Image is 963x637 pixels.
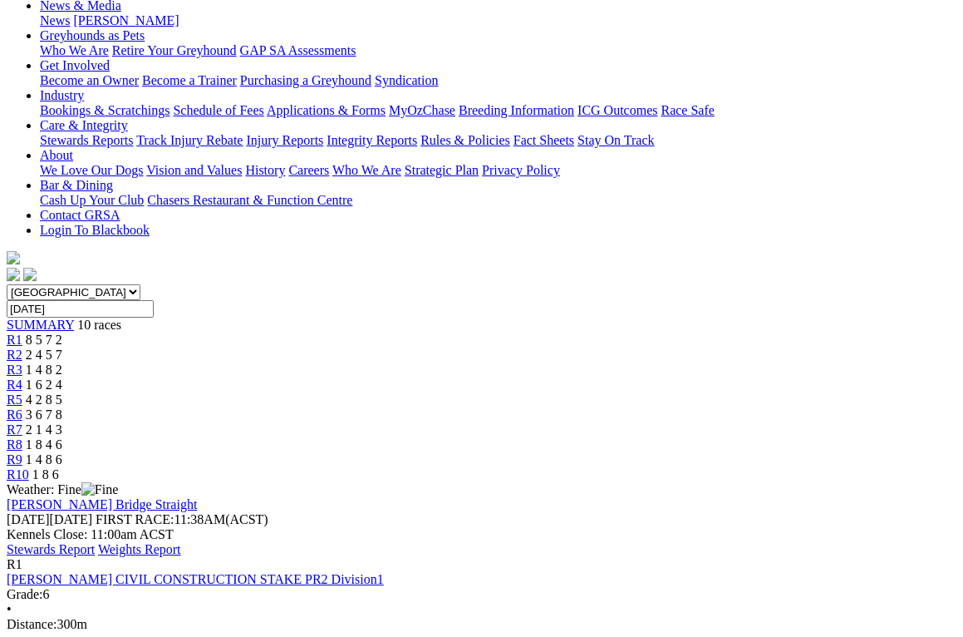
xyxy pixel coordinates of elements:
div: 6 [7,587,956,602]
img: Fine [81,482,118,497]
span: 1 6 2 4 [26,378,62,392]
a: R9 [7,452,22,467]
a: Track Injury Rebate [136,133,243,147]
a: SUMMARY [7,318,74,332]
a: R6 [7,407,22,422]
a: [PERSON_NAME] CIVIL CONSTRUCTION STAKE PR2 Division1 [7,572,384,586]
a: Stewards Report [7,542,95,556]
a: History [245,163,285,177]
span: [DATE] [7,512,92,526]
a: Race Safe [661,103,714,117]
span: FIRST RACE: [96,512,174,526]
a: Breeding Information [459,103,574,117]
a: GAP SA Assessments [240,43,356,57]
a: Strategic Plan [405,163,479,177]
a: Care & Integrity [40,118,128,132]
a: Get Involved [40,58,110,72]
a: Bookings & Scratchings [40,103,170,117]
a: Who We Are [40,43,109,57]
div: Care & Integrity [40,133,956,148]
a: Retire Your Greyhound [112,43,237,57]
a: Stewards Reports [40,133,133,147]
div: News & Media [40,13,956,28]
span: 4 2 8 5 [26,393,62,407]
span: Distance: [7,617,57,631]
a: Vision and Values [146,163,242,177]
input: Select date [7,300,154,318]
a: Privacy Policy [482,163,560,177]
a: Become an Owner [40,73,139,87]
span: 2 4 5 7 [26,348,62,362]
a: Login To Blackbook [40,223,150,237]
div: Bar & Dining [40,193,956,208]
a: Who We Are [332,163,401,177]
span: 1 8 4 6 [26,437,62,452]
span: 10 races [77,318,121,332]
span: R3 [7,363,22,377]
a: Schedule of Fees [173,103,263,117]
div: 300m [7,617,956,632]
a: About [40,148,73,162]
span: Weather: Fine [7,482,118,496]
a: News [40,13,70,27]
a: Syndication [375,73,438,87]
a: Applications & Forms [267,103,386,117]
a: R10 [7,467,29,481]
span: R1 [7,557,22,571]
a: Careers [288,163,329,177]
a: Cash Up Your Club [40,193,144,207]
a: [PERSON_NAME] Bridge Straight [7,497,197,511]
img: facebook.svg [7,268,20,281]
span: 2 1 4 3 [26,422,62,437]
a: R4 [7,378,22,392]
span: 1 4 8 2 [26,363,62,377]
span: • [7,602,12,616]
a: Bar & Dining [40,178,113,192]
a: MyOzChase [389,103,455,117]
div: Industry [40,103,956,118]
a: Industry [40,88,84,102]
div: Greyhounds as Pets [40,43,956,58]
a: R8 [7,437,22,452]
a: R1 [7,333,22,347]
a: Weights Report [98,542,181,556]
a: Stay On Track [577,133,654,147]
div: Kennels Close: 11:00am ACST [7,527,956,542]
a: R7 [7,422,22,437]
a: Greyhounds as Pets [40,28,145,42]
span: 11:38AM(ACST) [96,512,268,526]
a: Integrity Reports [327,133,417,147]
div: About [40,163,956,178]
a: We Love Our Dogs [40,163,143,177]
span: [DATE] [7,512,50,526]
a: Contact GRSA [40,208,120,222]
span: 1 4 8 6 [26,452,62,467]
span: 3 6 7 8 [26,407,62,422]
a: R2 [7,348,22,362]
a: Chasers Restaurant & Function Centre [147,193,352,207]
a: R5 [7,393,22,407]
a: Become a Trainer [142,73,237,87]
img: logo-grsa-white.png [7,251,20,264]
span: 1 8 6 [32,467,59,481]
a: Injury Reports [246,133,323,147]
a: Rules & Policies [420,133,510,147]
span: 8 5 7 2 [26,333,62,347]
a: [PERSON_NAME] [73,13,179,27]
a: Purchasing a Greyhound [240,73,371,87]
img: twitter.svg [23,268,37,281]
a: Fact Sheets [513,133,574,147]
div: Get Involved [40,73,956,88]
span: Grade: [7,587,43,601]
a: ICG Outcomes [577,103,657,117]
